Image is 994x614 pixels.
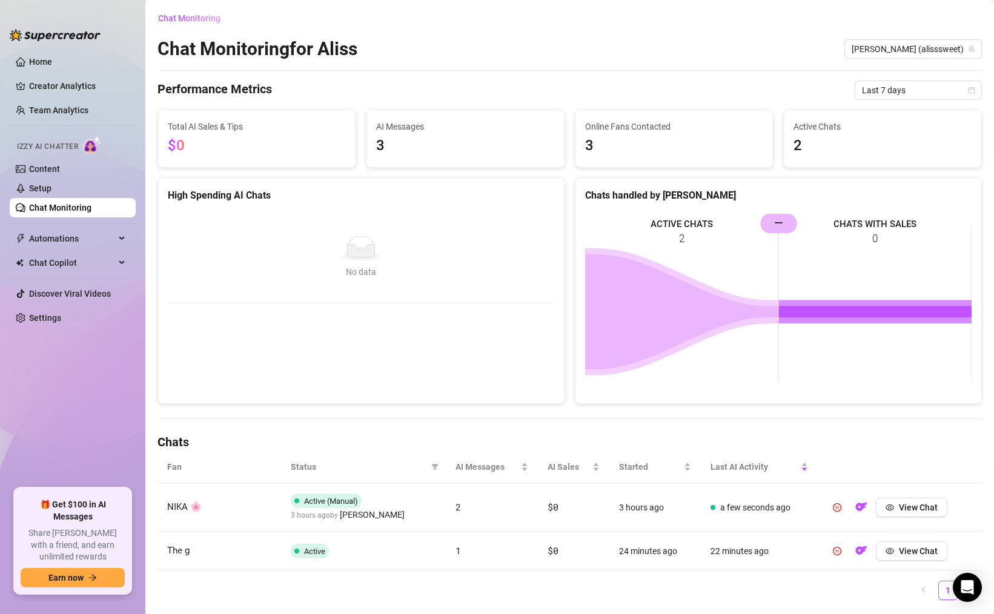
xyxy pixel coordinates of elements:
span: Izzy AI Chatter [17,141,78,153]
div: Open Intercom Messenger [953,573,982,602]
button: Earn nowarrow-right [21,568,125,587]
h4: Chats [157,434,982,451]
span: 2 [456,501,461,513]
a: Discover Viral Videos [29,289,111,299]
img: OF [855,544,867,556]
span: $0 [168,137,185,154]
a: Setup [29,183,51,193]
span: arrow-right [88,573,97,582]
span: pause-circle [833,503,841,512]
span: 🎁 Get $100 in AI Messages [21,499,125,523]
span: [PERSON_NAME] [340,508,405,521]
img: OF [855,501,867,513]
td: 3 hours ago [609,484,701,532]
span: 3 hours ago by [291,511,405,520]
img: logo-BBDzfeDw.svg [10,29,101,41]
span: The g [167,545,190,556]
span: AI Sales [548,460,590,474]
td: 24 minutes ago [609,532,701,571]
span: Earn now [48,573,84,583]
a: Team Analytics [29,105,88,115]
a: 1 [939,581,957,599]
span: 3 [376,134,554,157]
div: Chats handled by [PERSON_NAME] [585,188,972,203]
li: 1 [938,581,958,600]
a: Home [29,57,52,67]
span: Aliss (alisssweet) [852,40,975,58]
div: High Spending AI Chats [168,188,555,203]
a: Settings [29,313,61,323]
span: NIKA 🌸 [167,501,202,512]
span: eye [886,503,894,512]
button: View Chat [876,541,947,561]
button: OF [852,498,871,517]
span: Automations [29,229,115,248]
button: View Chat [876,498,947,517]
th: Last AI Activity [701,451,818,484]
td: 22 minutes ago [701,532,818,571]
span: 1 [456,544,461,556]
button: Chat Monitoring [157,8,230,28]
button: left [914,581,933,600]
div: No data [180,265,543,279]
span: 3 [585,134,763,157]
span: left [920,586,927,593]
th: Started [609,451,701,484]
span: Active [304,547,325,556]
span: calendar [968,87,975,94]
span: pause-circle [833,547,841,555]
span: Chat Copilot [29,253,115,272]
h4: Performance Metrics [157,81,272,100]
span: $0 [548,501,558,513]
span: 2 [794,134,972,157]
span: AI Messages [456,460,519,474]
span: filter [431,463,439,470]
span: $0 [548,544,558,556]
span: Status [291,460,426,474]
span: Share [PERSON_NAME] with a friend, and earn unlimited rewards [21,527,125,563]
span: Active Chats [794,120,972,133]
button: OF [852,541,871,561]
a: OF [852,505,871,515]
span: Last AI Activity [711,460,798,474]
span: Total AI Sales & Tips [168,120,346,133]
span: Chat Monitoring [158,13,220,23]
th: AI Messages [446,451,538,484]
span: filter [429,458,441,476]
span: Started [619,460,681,474]
span: Active (Manual) [304,497,358,506]
span: Last 7 days [862,81,975,99]
span: team [968,45,975,53]
img: Chat Copilot [16,259,24,267]
span: View Chat [899,503,938,512]
span: eye [886,547,894,555]
th: AI Sales [538,451,609,484]
h2: Chat Monitoring for Aliss [157,38,357,61]
span: View Chat [899,546,938,556]
span: Online Fans Contacted [585,120,763,133]
a: OF [852,549,871,558]
a: Creator Analytics [29,76,126,96]
a: Content [29,164,60,174]
img: AI Chatter [83,136,102,154]
a: Chat Monitoring [29,203,91,213]
span: a few seconds ago [720,503,790,512]
li: Previous Page [914,581,933,600]
span: thunderbolt [16,234,25,243]
th: Fan [157,451,281,484]
span: AI Messages [376,120,554,133]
